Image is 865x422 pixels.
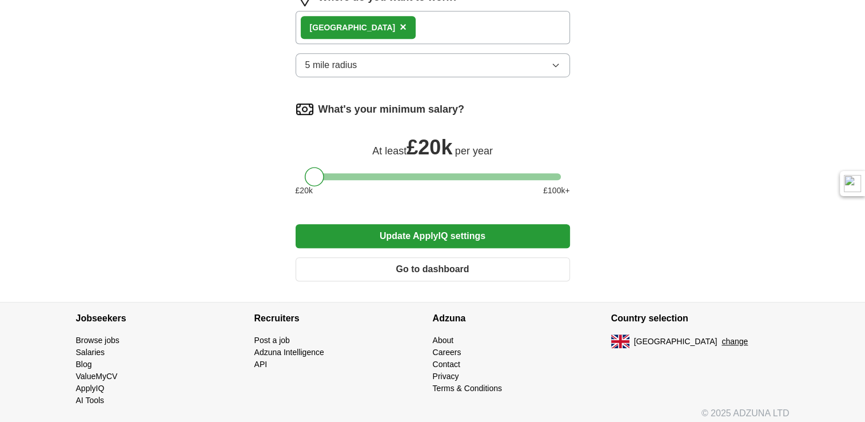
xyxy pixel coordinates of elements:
img: UK flag [611,335,629,348]
h4: Country selection [611,302,790,335]
a: AI Tools [76,396,105,405]
button: × [400,19,406,36]
a: Privacy [433,372,459,381]
a: Contact [433,360,460,369]
span: £ 100 k+ [543,185,569,197]
a: Careers [433,348,461,357]
button: Update ApplyIQ settings [296,224,570,248]
img: salary.png [296,100,314,118]
span: [GEOGRAPHIC_DATA] [634,336,717,348]
label: What's your minimum salary? [318,102,464,117]
span: At least [372,145,406,157]
span: per year [455,145,493,157]
div: [GEOGRAPHIC_DATA] [310,22,396,34]
a: ValueMyCV [76,372,118,381]
button: 5 mile radius [296,53,570,77]
span: £ 20 k [296,185,313,197]
a: ApplyIQ [76,384,105,393]
span: 5 mile radius [305,58,357,72]
a: Browse jobs [76,336,119,345]
span: × [400,21,406,33]
a: Adzuna Intelligence [254,348,324,357]
a: Salaries [76,348,105,357]
a: Post a job [254,336,290,345]
button: change [722,336,748,348]
button: Go to dashboard [296,257,570,281]
a: About [433,336,454,345]
a: Terms & Conditions [433,384,502,393]
span: £ 20k [406,136,452,159]
a: API [254,360,268,369]
a: Blog [76,360,92,369]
